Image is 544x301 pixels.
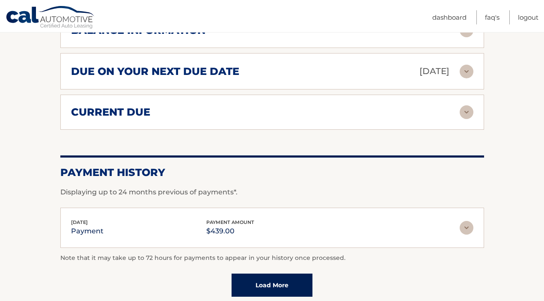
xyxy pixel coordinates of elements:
p: [DATE] [419,64,449,79]
a: Dashboard [432,10,467,24]
a: Load More [232,274,312,297]
p: Note that it may take up to 72 hours for payments to appear in your history once processed. [60,253,484,263]
h2: due on your next due date [71,65,239,78]
span: [DATE] [71,219,88,225]
h2: Payment History [60,166,484,179]
span: payment amount [206,219,254,225]
img: accordion-rest.svg [460,221,473,235]
a: Cal Automotive [6,6,95,30]
p: $439.00 [206,225,254,237]
img: accordion-rest.svg [460,105,473,119]
p: Displaying up to 24 months previous of payments*. [60,187,484,197]
a: Logout [518,10,538,24]
img: accordion-rest.svg [460,65,473,78]
p: payment [71,225,104,237]
a: FAQ's [485,10,499,24]
h2: current due [71,106,150,119]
